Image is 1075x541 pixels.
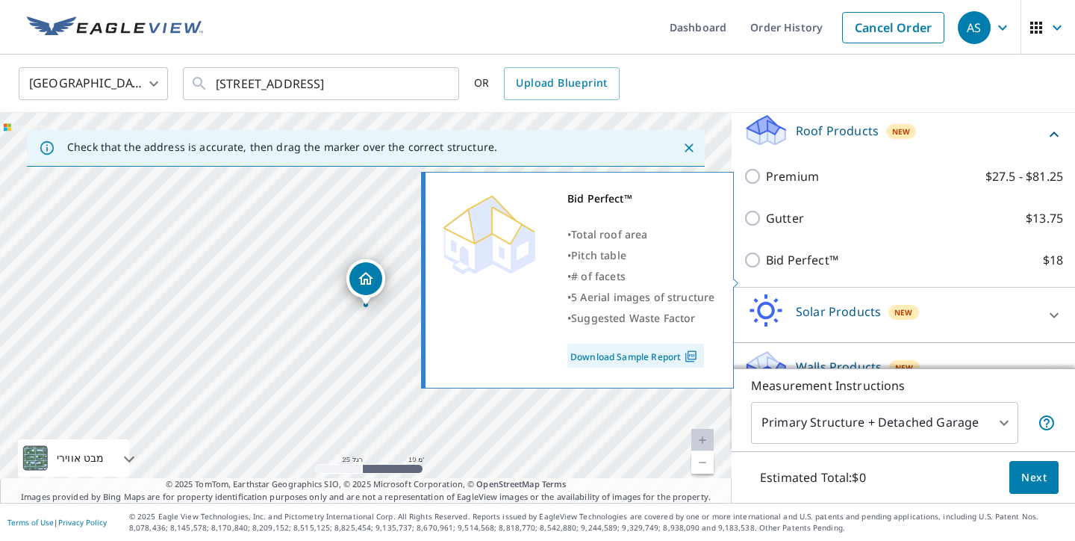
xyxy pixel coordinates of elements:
a: Terms of Use [7,517,54,528]
p: $18 [1043,251,1063,269]
a: Cancel Order [842,12,944,43]
div: Primary Structure + Detached Garage [751,402,1018,444]
p: Roof Products [796,122,879,140]
span: Upload Blueprint [516,74,607,93]
button: Next [1009,461,1059,495]
p: Measurement Instructions [751,377,1056,395]
p: $13.75 [1026,209,1063,227]
img: EV Logo [27,16,203,39]
p: Check that the address is accurate, then drag the marker over the correct structure. [67,140,497,154]
p: $27.5 - $81.25 [985,167,1063,185]
a: Upload Blueprint [504,67,619,100]
div: מבט אווירי [18,439,129,477]
div: • [567,308,714,329]
div: AS [958,11,991,44]
p: Premium [766,167,819,185]
span: # of facets [571,269,626,283]
div: Dropped pin, building 1, Residential property, 6120 Le Sage Ave Woodland Hills, CA 91367 [346,259,385,306]
div: [GEOGRAPHIC_DATA] [19,63,168,105]
div: Bid Perfect™ [567,188,714,209]
p: Bid Perfect™ [766,251,838,269]
div: Walls ProductsNew [744,349,1063,392]
a: Terms [542,478,567,489]
div: • [567,287,714,308]
p: © 2025 Eagle View Technologies, Inc. and Pictometry International Corp. All Rights Reserved. Repo... [129,511,1068,534]
div: Roof ProductsNew [744,113,1063,155]
span: 5 Aerial images of structure [571,290,714,304]
div: • [567,245,714,266]
span: Suggested Waste Factor [571,311,695,325]
div: OR [474,67,620,100]
span: Total roof area [571,227,647,241]
span: New [892,126,910,137]
img: Premium [437,188,541,278]
div: מבט אווירי [52,439,108,477]
span: © 2025 TomTom, Earthstar Geographics SIO, © 2025 Microsoft Corporation, © [166,478,567,491]
img: Pdf Icon [681,350,701,363]
a: רמה נוכחית 20, הגדלת התצוגה לא זמין [691,429,714,451]
a: Privacy Policy [58,517,107,528]
div: • [567,266,714,287]
span: New [894,306,912,318]
a: רמה נוכחית 20, הקטנה [691,451,714,474]
p: Walls Products [796,358,882,376]
a: Download Sample Report [567,344,704,368]
p: | [7,518,107,527]
div: Solar ProductsNew [744,294,1063,336]
div: • [567,224,714,245]
span: Next [1021,469,1047,487]
a: OpenStreetMap [476,478,539,489]
p: Estimated Total: $0 [748,461,878,494]
p: Solar Products [796,303,881,321]
span: New [895,362,913,374]
span: Pitch table [571,248,626,262]
input: Search by address or latitude-longitude [216,63,429,105]
p: Gutter [766,209,804,227]
button: Close [679,138,699,158]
